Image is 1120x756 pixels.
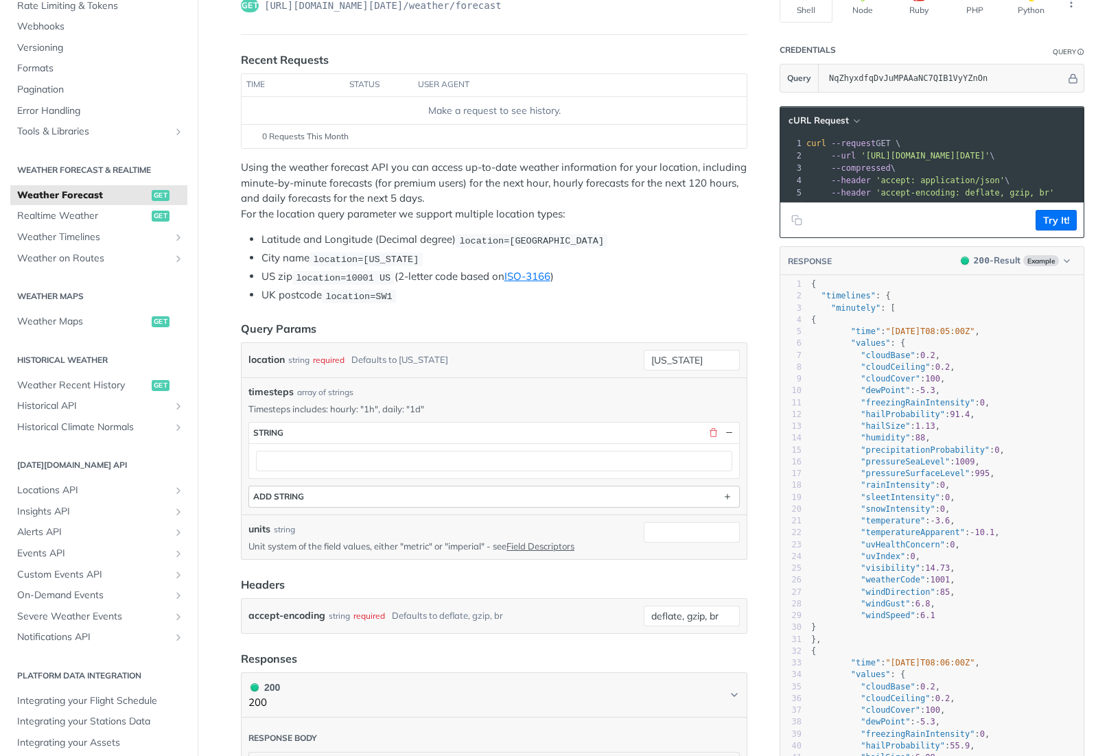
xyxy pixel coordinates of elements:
span: : [ [811,303,896,313]
button: Show subpages for Historical Climate Normals [173,422,184,433]
button: 200200-ResultExample [954,254,1077,268]
span: : , [811,327,980,336]
h2: Platform DATA integration [10,670,187,682]
span: 0 [980,398,985,407]
span: "uvHealthConcern" [861,540,945,550]
span: : , [811,575,955,584]
span: 3.6 [935,516,950,525]
span: "cloudBase" [861,682,915,692]
a: Versioning [10,38,187,58]
span: \ [806,176,1010,185]
label: units [248,522,270,536]
a: Weather Mapsget [10,311,187,332]
span: "cloudCover" [861,374,920,383]
div: 20 [780,504,802,515]
div: array of strings [297,386,353,399]
span: "cloudCeiling" [861,694,930,703]
h2: Weather Maps [10,290,187,303]
span: "minutely" [831,303,880,313]
div: 9 [780,373,802,385]
span: "snowIntensity" [861,504,935,514]
div: 2 [780,150,804,162]
p: Unit system of the field values, either "metric" or "imperial" - see [248,540,638,552]
div: 30 [780,622,802,633]
span: location=SW1 [325,291,392,301]
span: - [915,386,920,395]
a: Formats [10,58,187,79]
div: 10 [780,385,802,397]
span: Formats [17,62,184,75]
span: "uvIndex" [861,552,905,561]
div: 34 [780,669,802,681]
span: { [811,315,816,324]
a: On-Demand EventsShow subpages for On-Demand Events [10,585,187,606]
button: Show subpages for Tools & Libraries [173,126,184,137]
div: 24 [780,551,802,563]
span: get [152,211,170,222]
svg: Chevron [729,689,740,700]
a: Custom Events APIShow subpages for Custom Events API [10,565,187,585]
span: "temperature" [861,516,925,525]
div: 13 [780,421,802,432]
span: --header [831,188,871,198]
div: 32 [780,646,802,657]
span: : , [811,433,931,442]
span: Versioning [17,41,184,55]
div: string [274,523,295,536]
span: : , [811,480,950,490]
span: Pagination [17,83,184,97]
div: 7 [780,350,802,362]
a: ISO-3166 [504,270,550,283]
span: 5.3 [920,386,935,395]
div: 27 [780,587,802,598]
span: : , [811,504,950,514]
div: Headers [241,576,285,593]
span: 88 [915,433,925,442]
span: 14.73 [925,563,950,573]
a: Historical Climate NormalsShow subpages for Historical Climate Normals [10,417,187,438]
a: Notifications APIShow subpages for Notifications API [10,627,187,648]
span: "pressureSurfaceLevel" [861,469,970,478]
span: \ [806,163,896,173]
label: location [248,350,285,370]
button: Query [780,64,819,92]
span: 100 [925,374,940,383]
div: Recent Requests [241,51,329,68]
div: string [253,427,283,438]
span: "values" [851,670,891,679]
span: Example [1023,255,1059,266]
div: 17 [780,468,802,480]
div: 28 [780,598,802,610]
h2: [DATE][DOMAIN_NAME] API [10,459,187,471]
div: 4 [780,314,802,326]
span: Realtime Weather [17,209,148,223]
span: 0 [940,480,945,490]
th: time [242,74,345,96]
span: "weatherCode" [861,575,925,584]
span: "precipitationProbability" [861,445,990,455]
span: : , [811,563,955,573]
button: ADD string [249,486,739,507]
div: 18 [780,480,802,491]
span: }, [811,635,821,644]
span: : { [811,291,891,300]
button: string [249,423,739,443]
button: RESPONSE [787,255,832,268]
span: : , [811,421,940,431]
span: 0 [945,493,950,502]
span: : , [811,552,920,561]
span: Notifications API [17,630,170,644]
div: 2 [780,290,802,302]
span: Weather Recent History [17,379,148,392]
span: : , [811,528,1000,537]
div: 31 [780,634,802,646]
span: "windSpeed" [861,611,915,620]
span: "pressureSeaLevel" [861,457,950,466]
span: 0.2 [935,362,950,372]
span: Historical API [17,399,170,413]
span: "cloudCeiling" [861,362,930,372]
button: 200 200200 [248,680,740,711]
span: 0.2 [935,694,950,703]
span: Weather Forecast [17,189,148,202]
div: 11 [780,397,802,409]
